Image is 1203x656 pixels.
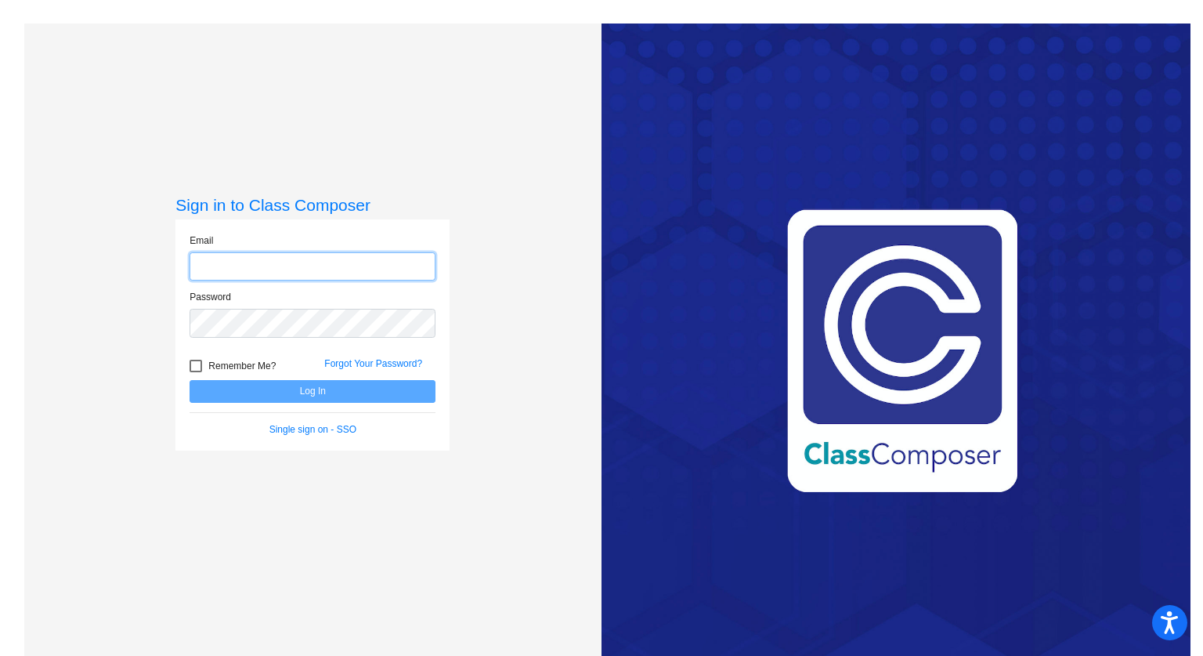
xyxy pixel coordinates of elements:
button: Log In [190,380,435,403]
h3: Sign in to Class Composer [175,195,450,215]
span: Remember Me? [208,357,276,375]
label: Email [190,234,213,248]
a: Forgot Your Password? [324,358,422,369]
label: Password [190,290,231,304]
a: Single sign on - SSO [269,424,356,435]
